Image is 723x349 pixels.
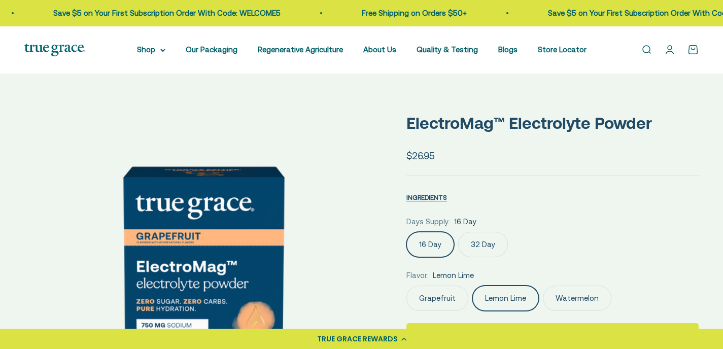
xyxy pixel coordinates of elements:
[538,45,587,54] a: Store Locator
[406,191,447,203] button: INGREDIENTS
[498,45,518,54] a: Blogs
[406,110,699,136] p: ElectroMag™ Electrolyte Powder
[317,334,398,344] div: TRUE GRACE REWARDS
[417,45,478,54] a: Quality & Testing
[406,194,447,201] span: INGREDIENTS
[137,44,165,56] summary: Shop
[406,148,435,163] sale-price: $26.95
[363,45,396,54] a: About Us
[258,45,343,54] a: Regenerative Agriculture
[566,9,671,17] a: Free Shipping on Orders $50+
[186,45,237,54] a: Our Packaging
[454,216,476,228] span: 16 Day
[406,269,429,282] legend: Flavor:
[257,7,485,19] p: Save $5 on Your First Subscription Order With Code: WELCOME5
[406,216,450,228] legend: Days Supply:
[433,269,474,282] span: Lemon Lime
[71,9,176,17] a: Free Shipping on Orders $50+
